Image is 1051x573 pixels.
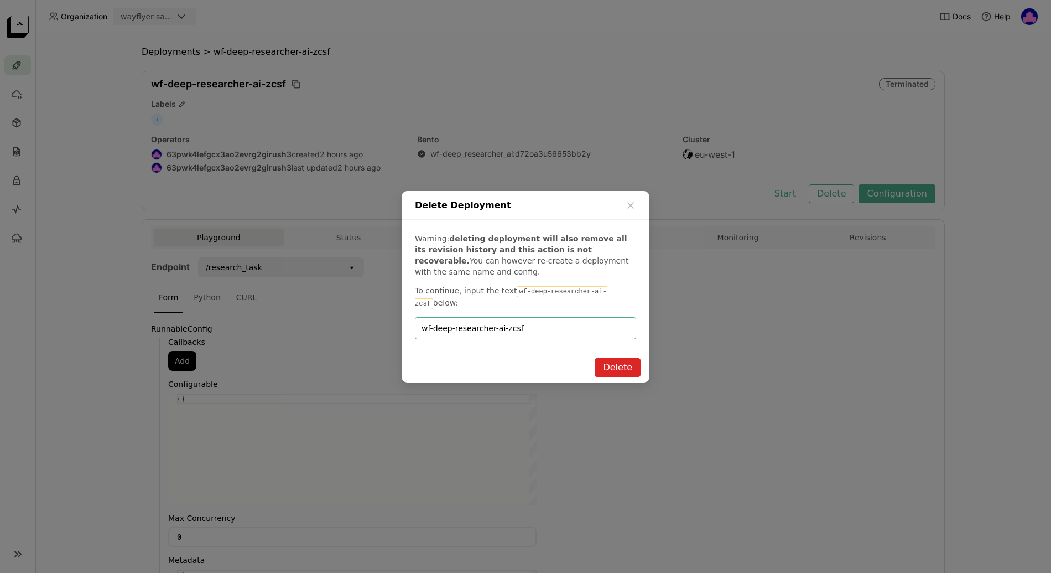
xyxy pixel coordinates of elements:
[402,191,649,383] div: dialog
[433,298,458,307] span: below:
[402,191,649,220] div: Delete Deployment
[595,358,641,377] button: Delete
[415,256,629,276] span: You can however re-create a deployment with the same name and config.
[415,234,627,265] b: deleting deployment will also remove all its revision history and this action is not recoverable.
[415,234,449,243] span: Warning:
[415,286,517,295] span: To continue, input the text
